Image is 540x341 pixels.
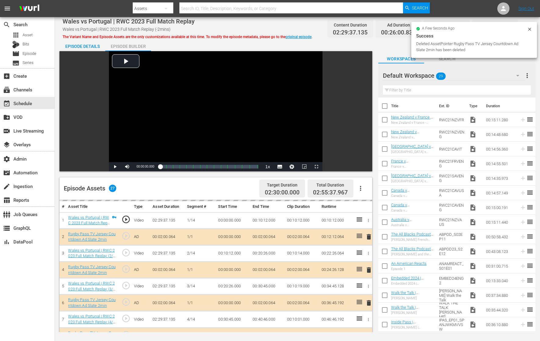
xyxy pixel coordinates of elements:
[63,27,171,32] span: Wales vs Portugal | RWC 2023 Full Match Replay (-2mins)
[520,190,526,196] svg: Add to Episode
[391,130,430,143] a: New Zealand v [GEOGRAPHIC_DATA] - RWC21 Final
[520,204,526,211] svg: Add to Episode
[250,278,285,295] td: 00:30:45.000
[131,245,150,261] td: Video
[285,278,319,295] td: 00:10:19.000
[526,130,534,138] span: reorder
[526,233,534,240] span: reorder
[59,39,105,54] div: Episode Details
[437,171,467,186] td: RWC21SAVENG
[524,72,531,79] span: more_vert
[391,252,434,256] div: [PERSON_NAME] and the Rise of Women’s Rugby
[131,295,150,311] td: AD
[319,229,354,245] td: 00:12:12.064
[524,68,531,83] button: more_vert
[216,262,250,278] td: 00:00:00.000
[185,262,216,278] td: 1/1
[391,159,430,172] a: France v [GEOGRAPHIC_DATA] - RWC21
[286,35,311,39] a: original episode
[68,215,110,231] a: Wales vs Portugal | RWC 2023 Full Match Replay (1/14)
[526,321,534,328] span: reorder
[68,232,115,242] a: Rugby Pass TV Jersey Countdown Ad Slate 2min
[160,165,259,169] div: Progress Bar
[274,162,286,171] button: Subtitles
[381,21,416,29] div: Ad Duration
[319,212,354,229] td: 00:10:12.000
[435,98,466,115] th: Ext. ID
[333,29,368,36] span: 02:29:37.135
[469,262,477,270] span: Video
[4,5,11,12] span: menu
[285,311,319,328] td: 00:10:01.000
[285,201,319,212] th: Clip Duration
[526,204,534,211] span: reorder
[185,311,216,328] td: 4/14
[68,265,115,275] a: Rugby Pass TV Jersey Countdown Ad Slate 2min
[484,244,517,259] td: 00:43:08.123
[391,276,430,289] a: Embedded 2024 | [GEOGRAPHIC_DATA] | Episode 2
[520,263,526,269] svg: Add to Episode
[391,232,433,246] a: The All Blacks Podcast | [PERSON_NAME] French Connection
[381,29,416,36] span: 00:26:00.832
[391,311,434,315] div: [PERSON_NAME]
[319,311,354,328] td: 00:46:46.192
[526,116,534,123] span: reorder
[12,31,20,39] span: Asset
[66,201,119,212] th: Asset Title
[250,311,285,328] td: 00:40:46.000
[3,225,10,232] span: GraphQL
[416,41,526,53] div: Deleted AssetPointer Rugby Pass TV Jersey Countdown Ad Slate 2min has been deleted
[250,245,285,261] td: 00:20:26.000
[150,201,185,212] th: Asset Duration
[131,278,150,295] td: Video
[121,314,131,323] span: play_circle_outline
[285,262,319,278] td: 00:02:00.064
[391,165,434,169] div: France v [GEOGRAPHIC_DATA] - RWC21
[484,273,517,288] td: 00:13:33.040
[469,204,477,211] span: Video
[520,233,526,240] svg: Add to Episode
[437,303,467,317] td: WALK THE TALK [PERSON_NAME]
[250,201,285,212] th: End Time
[121,330,131,339] span: play_circle_outline
[3,73,10,80] span: Create
[150,229,185,245] td: 00:02:00.064
[391,261,427,266] a: An American Reacts
[3,155,10,163] span: Admin
[526,306,534,313] span: reorder
[484,288,517,303] td: 00:37:34.880
[484,171,517,186] td: 00:14:35.973
[150,278,185,295] td: 02:29:37.135
[3,211,10,218] span: Job Queues
[484,142,517,156] td: 00:14:56.360
[150,295,185,311] td: 00:02:00.064
[23,32,33,38] span: Asset
[265,189,300,196] span: 02:30:00.000
[526,174,534,182] span: reorder
[391,238,434,242] div: [PERSON_NAME] French Connection
[64,185,116,192] div: Episode Assets
[520,175,526,182] svg: Add to Episode
[3,169,10,176] span: Automation
[298,162,310,171] button: Picture-in-Picture
[391,115,433,124] a: New Zealand v France - RWC21 Semi Final
[3,86,10,94] span: Channels
[484,156,517,171] td: 00:14:55.501
[469,218,477,226] span: Video
[185,278,216,295] td: 3/14
[68,331,115,341] a: Rugby Pass TV Jersey Countdown Ad Slate 2min
[416,32,532,40] div: Success
[437,317,467,332] td: IPAS_EP01_SPANJWKMVVSW
[437,229,467,244] td: ABPOD_S02EP11
[121,231,131,240] span: play_circle_outline
[121,281,131,290] span: play_circle_outline
[520,248,526,255] svg: Add to Episode
[469,116,477,123] span: Video
[15,2,44,16] img: ans4CAIJ8jUAAAAAAAAAAAAAAAAAAAAAAAAgQb4GAAAAAAAAAAAAAAAAAAAAAAAAJMjXAAAAAAAAAAAAAAAAAAAAAAAAgAT5G...
[526,160,534,167] span: reorder
[131,212,150,229] td: Video
[378,55,424,63] span: Workspaces
[185,201,216,212] th: Segment #
[12,50,20,57] span: Episode
[526,291,534,299] span: reorder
